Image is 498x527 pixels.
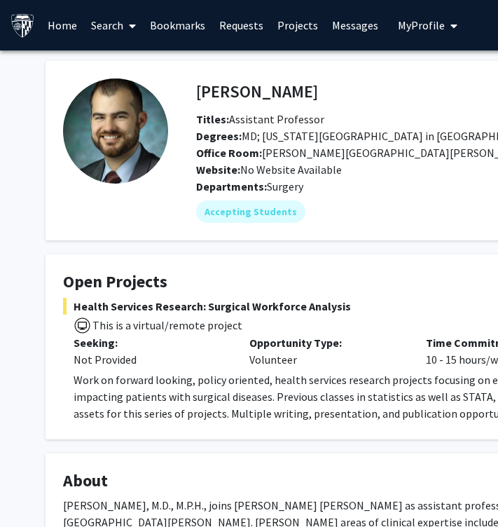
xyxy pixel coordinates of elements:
[41,1,84,50] a: Home
[249,334,404,351] p: Opportunity Type:
[196,163,342,177] span: No Website Available
[196,112,324,126] span: Assistant Professor
[74,334,228,351] p: Seeking:
[143,1,212,50] a: Bookmarks
[196,146,262,160] b: Office Room:
[212,1,270,50] a: Requests
[84,1,143,50] a: Search
[325,1,385,50] a: Messages
[11,13,35,38] img: Johns Hopkins University Logo
[196,163,240,177] b: Website:
[398,18,445,32] span: My Profile
[74,351,228,368] div: Not Provided
[267,179,303,193] span: Surgery
[270,1,325,50] a: Projects
[11,464,60,516] iframe: Chat
[196,112,229,126] b: Titles:
[196,129,242,143] b: Degrees:
[239,334,415,368] div: Volunteer
[196,179,267,193] b: Departments:
[196,200,305,223] mat-chip: Accepting Students
[63,78,168,184] img: Profile Picture
[196,78,318,104] h4: [PERSON_NAME]
[91,318,242,332] span: This is a virtual/remote project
